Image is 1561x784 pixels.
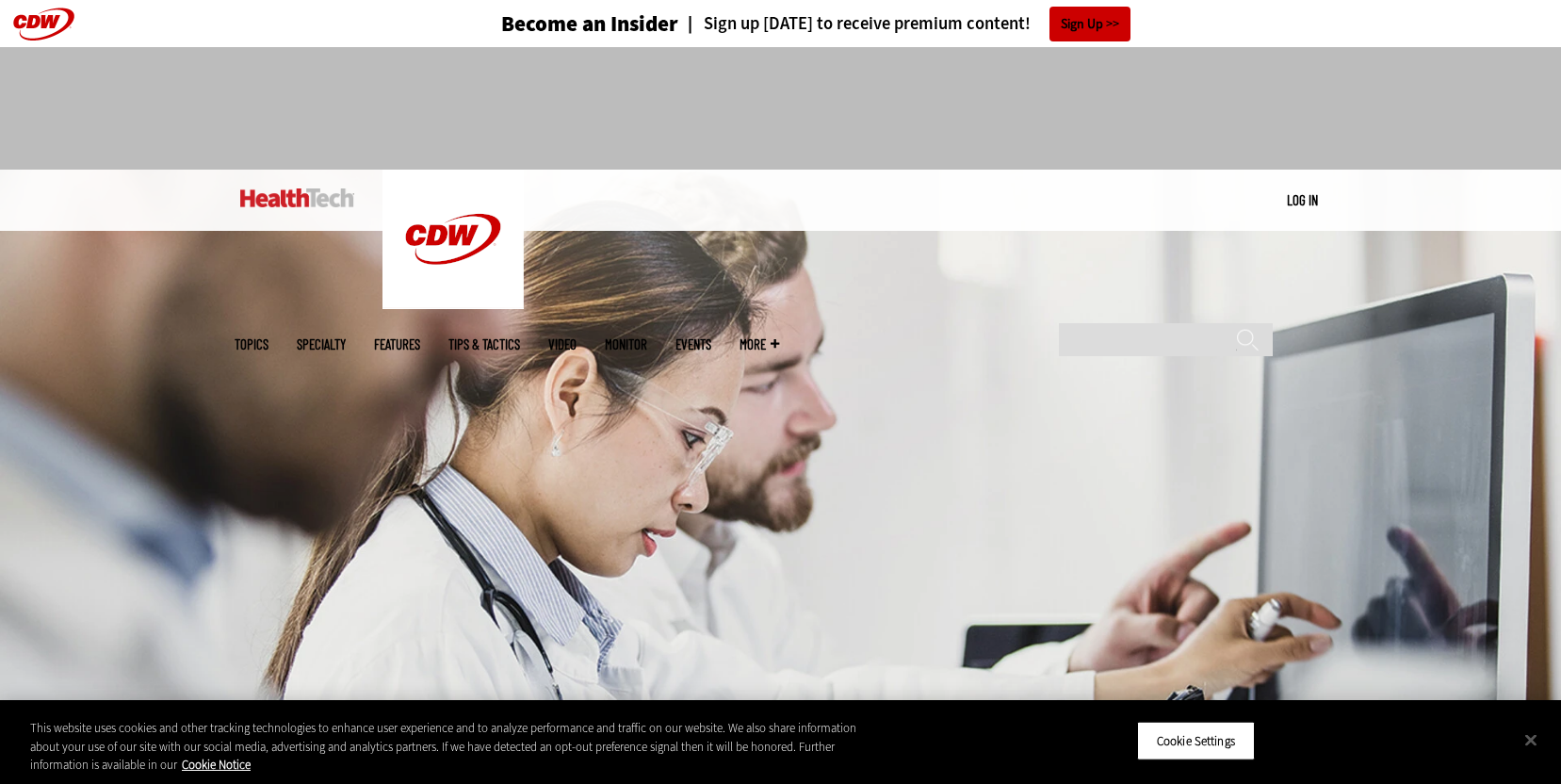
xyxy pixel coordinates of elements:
[235,337,268,351] span: Topics
[448,337,520,351] a: Tips & Tactics
[501,13,678,35] h3: Become an Insider
[1137,721,1255,760] button: Cookie Settings
[548,337,577,351] a: Video
[297,337,346,351] span: Specialty
[374,337,420,351] a: Features
[240,188,354,207] img: Home
[1049,7,1130,41] a: Sign Up
[605,337,647,351] a: MonITor
[1287,191,1318,208] a: Log in
[182,757,251,773] a: More information about your privacy
[678,15,1031,33] a: Sign up [DATE] to receive premium content!
[1510,719,1552,760] button: Close
[382,294,524,314] a: CDW
[1287,190,1318,210] div: User menu
[740,337,779,351] span: More
[431,13,678,35] a: Become an Insider
[382,170,524,309] img: Home
[675,337,711,351] a: Events
[30,719,858,775] div: This website uses cookies and other tracking technologies to enhance user experience and to analy...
